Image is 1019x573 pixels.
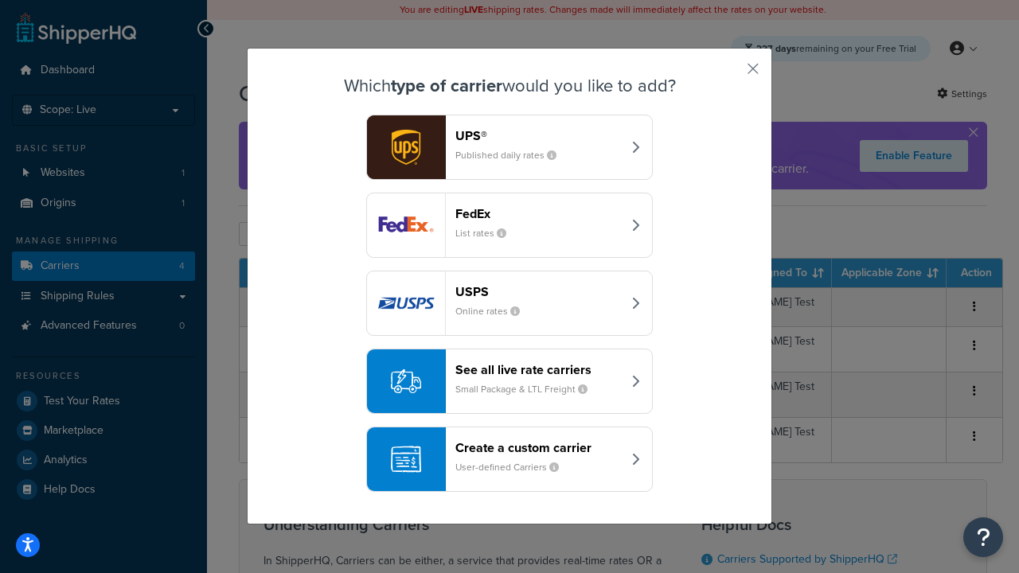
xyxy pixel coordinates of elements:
header: UPS® [455,128,622,143]
button: usps logoUSPSOnline rates [366,271,653,336]
strong: type of carrier [391,72,502,99]
button: fedEx logoFedExList rates [366,193,653,258]
img: ups logo [367,115,445,179]
img: icon-carrier-custom-c93b8a24.svg [391,444,421,474]
img: icon-carrier-liverate-becf4550.svg [391,366,421,396]
header: USPS [455,284,622,299]
small: Online rates [455,304,533,318]
img: fedEx logo [367,193,445,257]
h3: Which would you like to add? [287,76,732,95]
small: Published daily rates [455,148,569,162]
small: User-defined Carriers [455,460,572,474]
header: Create a custom carrier [455,440,622,455]
small: List rates [455,226,519,240]
img: usps logo [367,271,445,335]
button: See all live rate carriersSmall Package & LTL Freight [366,349,653,414]
header: See all live rate carriers [455,362,622,377]
button: Open Resource Center [963,517,1003,557]
small: Small Package & LTL Freight [455,382,600,396]
button: Create a custom carrierUser-defined Carriers [366,427,653,492]
header: FedEx [455,206,622,221]
button: ups logoUPS®Published daily rates [366,115,653,180]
